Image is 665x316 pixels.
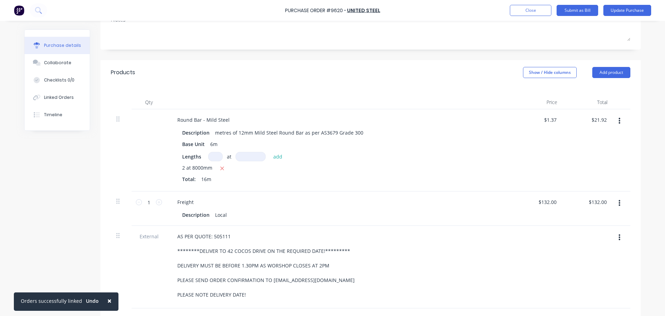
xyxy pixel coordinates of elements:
[179,210,212,220] div: Description
[44,94,74,101] div: Linked Orders
[285,7,346,14] div: Purchase Order #9620 -
[172,115,235,125] div: Round Bar - Mild Steel
[25,71,90,89] button: Checklists 0/0
[21,297,82,305] div: Orders successfully linked
[25,106,90,123] button: Timeline
[603,5,651,16] button: Update Purchase
[14,5,24,16] img: Factory
[182,176,196,183] span: Total:
[523,67,577,78] button: Show / Hide columns
[212,210,230,220] div: Local
[207,139,220,149] div: 6m
[107,296,112,306] span: ×
[227,153,231,160] div: at
[132,95,166,109] div: Qty
[557,5,598,16] button: Submit as Bill
[25,89,90,106] button: Linked Orders
[44,42,81,49] div: Purchase details
[111,68,135,77] div: Products
[510,5,551,16] button: Close
[137,233,161,240] span: External
[592,67,630,78] button: Add product
[44,112,62,118] div: Timeline
[44,60,71,66] div: Collaborate
[179,128,212,138] div: Description
[212,128,366,138] div: metres of 12mm Mild Steel Round Bar as per AS3679 Grade 300
[179,139,207,149] div: Base Unit
[44,77,74,83] div: Checklists 0/0
[201,176,211,183] span: 16m
[25,54,90,71] button: Collaborate
[172,197,199,207] div: Freight
[172,231,360,300] div: AS PER QUOTE: 505111 ********DELIVER TO 42 COCOS DRIVE ON THE REQUIRED DATE!********* DELIVERY MU...
[270,152,286,161] button: add
[347,7,380,14] a: United Steel
[563,95,613,109] div: Total
[100,292,118,309] button: Close
[513,95,563,109] div: Price
[182,153,201,160] span: Lengths
[182,164,212,173] span: 2 at 8000mm
[25,37,90,54] button: Purchase details
[82,296,103,306] button: Undo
